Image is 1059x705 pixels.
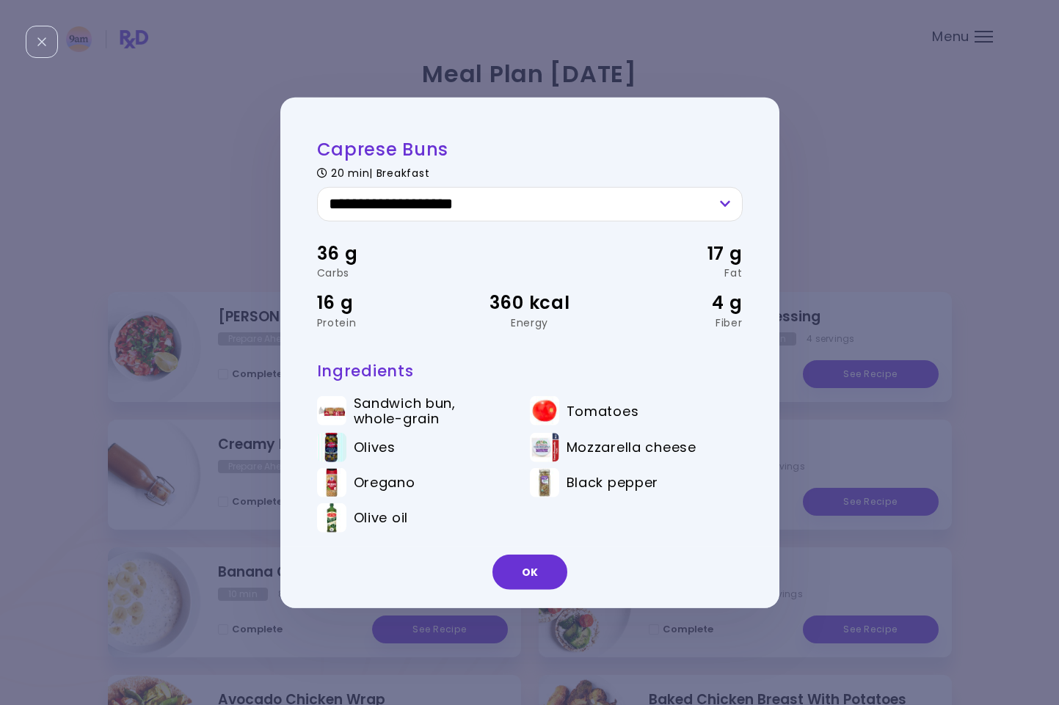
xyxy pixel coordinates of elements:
button: OK [492,555,567,590]
div: 360 kcal [459,289,600,317]
span: Tomatoes [567,403,639,419]
span: Olives [354,439,396,456]
div: 16 g [317,289,459,317]
span: Sandwich bun, whole-grain [354,395,509,427]
div: Carbs [317,268,459,278]
div: Energy [459,317,600,327]
div: Fiber [600,317,742,327]
div: Fat [600,268,742,278]
div: Close [26,26,58,58]
div: 17 g [600,239,742,267]
div: Protein [317,317,459,327]
div: 20 min | Breakfast [317,164,743,178]
span: Black pepper [567,475,659,491]
span: Olive oil [354,510,408,526]
span: Mozzarella cheese [567,439,696,456]
div: 36 g [317,239,459,267]
div: 4 g [600,289,742,317]
h3: Ingredients [317,360,743,380]
h2: Caprese Buns [317,137,743,160]
span: Oregano [354,475,415,491]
